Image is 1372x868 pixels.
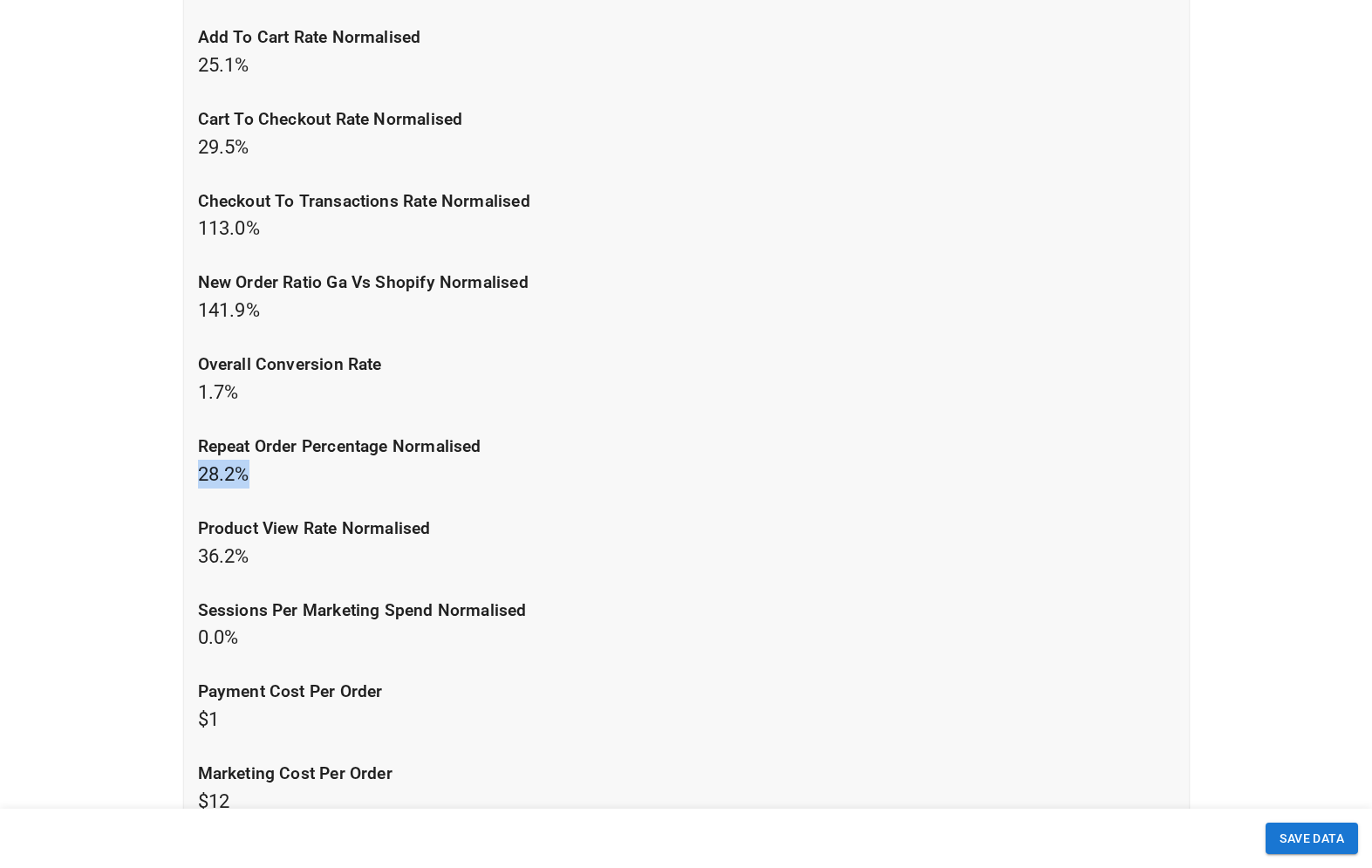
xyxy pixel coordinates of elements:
p: 1.7 % [198,352,1175,407]
p: 25.1 % [198,25,1175,79]
p: 36.2 % [198,516,1175,571]
p: new order ratio ga vs shopify normalised [198,270,1175,296]
p: 141.9 % [198,270,1175,325]
p: 29.5 % [198,107,1175,161]
p: sessions per marketing spend normalised [198,598,1175,624]
p: cart to checkout rate normalised [198,107,1175,133]
button: SAVE DATA [1266,823,1358,855]
p: $12 [198,762,1175,816]
p: $1 [198,680,1175,734]
p: checkout to transactions rate normalised [198,189,1175,215]
p: repeat order percentage normalised [198,434,1175,460]
p: payment cost per order [198,680,1175,705]
p: marketing cost per order [198,762,1175,787]
p: 113.0 % [198,189,1175,243]
p: 0.0 % [198,598,1175,653]
p: add to cart rate normalised [198,25,1175,51]
p: overall conversion rate [198,352,1175,378]
p: product view rate normalised [198,516,1175,542]
p: 28.2 % [198,434,1175,489]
